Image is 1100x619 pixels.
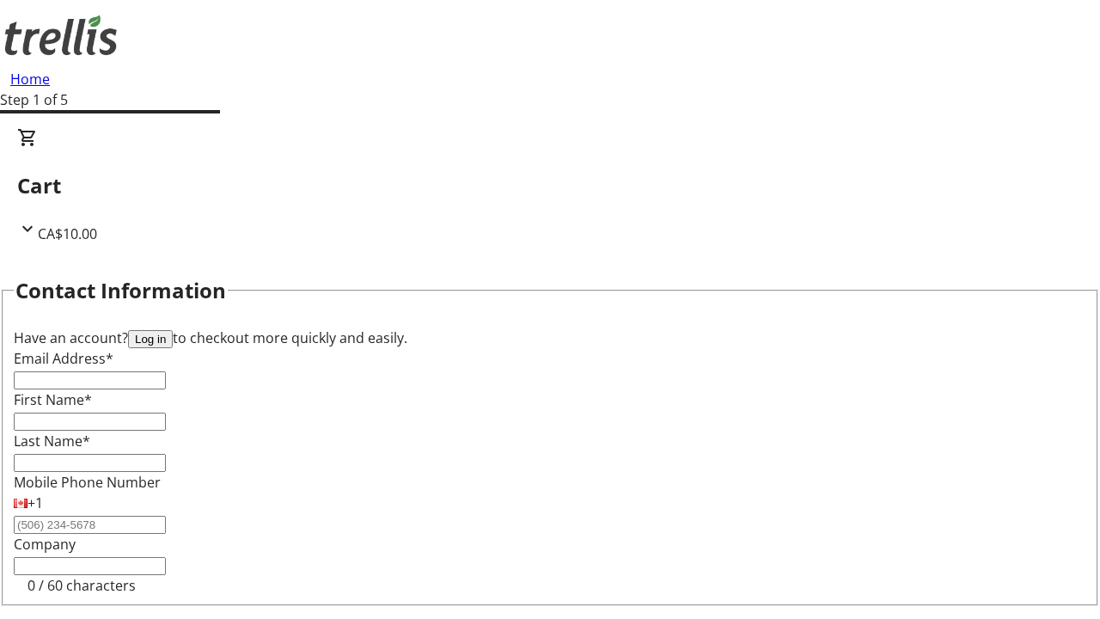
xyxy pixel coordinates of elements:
h2: Contact Information [15,275,226,306]
tr-character-limit: 0 / 60 characters [27,576,136,595]
label: First Name* [14,390,92,409]
span: CA$10.00 [38,224,97,243]
label: Mobile Phone Number [14,473,161,492]
button: Log in [128,330,173,348]
label: Last Name* [14,432,90,450]
label: Company [14,535,76,554]
div: Have an account? to checkout more quickly and easily. [14,328,1086,348]
h2: Cart [17,170,1083,201]
label: Email Address* [14,349,113,368]
input: (506) 234-5678 [14,516,166,534]
div: CartCA$10.00 [17,127,1083,244]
